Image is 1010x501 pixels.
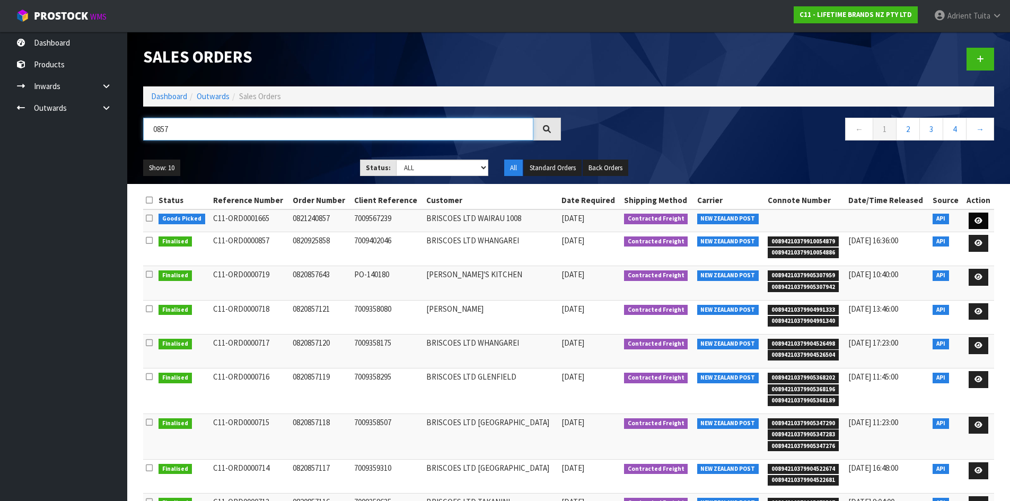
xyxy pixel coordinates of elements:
span: 00894210379904526498 [768,339,839,349]
span: Contracted Freight [624,464,688,474]
span: 00894210379910054879 [768,236,839,247]
span: [DATE] 17:23:00 [848,338,898,348]
td: [PERSON_NAME]'S KITCHEN [424,266,559,300]
span: Contracted Freight [624,339,688,349]
span: Finalised [159,270,192,281]
img: cube-alt.png [16,9,29,22]
span: Finalised [159,339,192,349]
button: Back Orders [583,160,628,177]
span: [DATE] 13:46:00 [848,304,898,314]
input: Search sales orders [143,118,533,140]
span: NEW ZEALAND POST [697,373,759,383]
span: API [933,236,949,247]
button: Standard Orders [524,160,582,177]
span: [DATE] [561,417,584,427]
td: C11-ORD0000715 [210,414,290,460]
td: C11-ORD0000716 [210,368,290,414]
td: C11-ORD0000717 [210,335,290,368]
span: NEW ZEALAND POST [697,214,759,224]
span: Contracted Freight [624,373,688,383]
td: 0821240857 [290,209,351,232]
span: [DATE] [561,213,584,223]
span: API [933,464,949,474]
span: Contracted Freight [624,236,688,247]
a: Outwards [197,91,230,101]
td: 7009359310 [352,460,424,494]
span: NEW ZEALAND POST [697,339,759,349]
span: Contracted Freight [624,270,688,281]
td: 7009358175 [352,335,424,368]
strong: Status: [366,163,391,172]
span: [DATE] 10:40:00 [848,269,898,279]
a: 3 [919,118,943,140]
span: Contracted Freight [624,214,688,224]
span: 00894210379905307959 [768,270,839,281]
span: Finalised [159,305,192,315]
span: [DATE] [561,338,584,348]
span: 00894210379904991340 [768,316,839,327]
a: 2 [896,118,920,140]
th: Reference Number [210,192,290,209]
span: [DATE] [561,304,584,314]
strong: C11 - LIFETIME BRANDS NZ PTY LTD [800,10,912,19]
td: 7009567239 [352,209,424,232]
span: 00894210379910054886 [768,248,839,258]
th: Connote Number [765,192,846,209]
span: 00894210379905368189 [768,395,839,406]
span: 00894210379904526504 [768,350,839,361]
span: [DATE] [561,235,584,245]
th: Date Required [559,192,621,209]
span: API [933,418,949,429]
span: NEW ZEALAND POST [697,418,759,429]
button: Show: 10 [143,160,180,177]
span: 00894210379905347276 [768,441,839,452]
span: NEW ZEALAND POST [697,270,759,281]
span: Finalised [159,373,192,383]
td: 0820857118 [290,414,351,460]
span: ProStock [34,9,88,23]
td: [PERSON_NAME] [424,300,559,334]
span: API [933,305,949,315]
td: 0820925858 [290,232,351,266]
th: Status [156,192,210,209]
td: 0820857117 [290,460,351,494]
span: API [933,270,949,281]
td: 0820857119 [290,368,351,414]
span: Finalised [159,236,192,247]
a: 4 [943,118,967,140]
td: 7009358080 [352,300,424,334]
td: C11-ORD0000719 [210,266,290,300]
span: Sales Orders [239,91,281,101]
a: 1 [873,118,897,140]
a: ← [845,118,873,140]
td: BRISCOES LTD WHANGAREI [424,335,559,368]
span: [DATE] 11:23:00 [848,417,898,427]
small: WMS [90,12,107,22]
th: Shipping Method [621,192,695,209]
span: 00894210379904522674 [768,464,839,474]
span: 00894210379905347283 [768,429,839,440]
span: API [933,214,949,224]
th: Action [963,192,994,209]
h1: Sales Orders [143,48,561,66]
td: BRISCOES LTD [GEOGRAPHIC_DATA] [424,414,559,460]
span: NEW ZEALAND POST [697,305,759,315]
span: [DATE] 11:45:00 [848,372,898,382]
span: NEW ZEALAND POST [697,464,759,474]
span: 00894210379905347290 [768,418,839,429]
span: [DATE] 16:36:00 [848,235,898,245]
span: Finalised [159,418,192,429]
td: 0820857120 [290,335,351,368]
span: Contracted Freight [624,418,688,429]
span: API [933,373,949,383]
td: BRISCOES LTD WHANGAREI [424,232,559,266]
td: BRISCOES LTD WAIRAU 1008 [424,209,559,232]
span: [DATE] [561,372,584,382]
a: → [966,118,994,140]
a: Dashboard [151,91,187,101]
td: C11-ORD0000718 [210,300,290,334]
th: Order Number [290,192,351,209]
td: PO-140180 [352,266,424,300]
td: 7009358295 [352,368,424,414]
th: Customer [424,192,559,209]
